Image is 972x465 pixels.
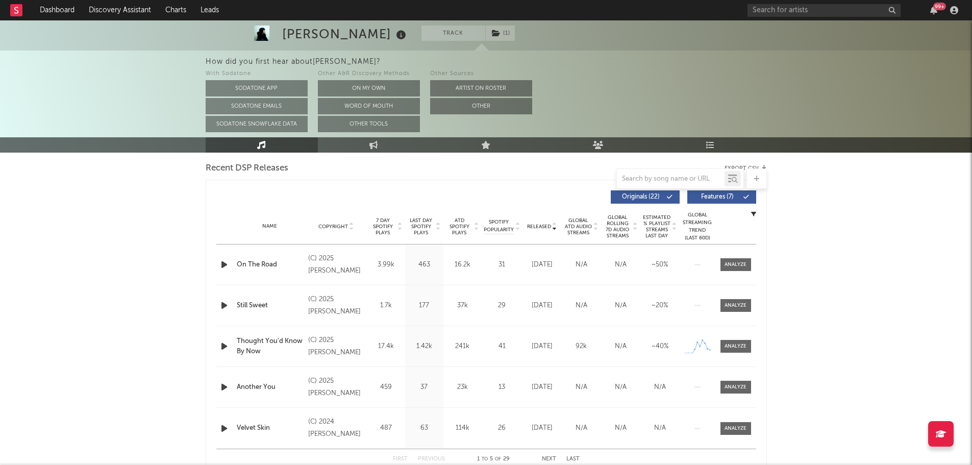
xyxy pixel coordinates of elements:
div: N/A [604,260,638,270]
button: Originals(22) [611,190,680,204]
div: [PERSON_NAME] [282,26,409,42]
button: Next [542,456,556,462]
div: 241k [446,341,479,352]
div: N/A [604,341,638,352]
a: Still Sweet [237,301,304,311]
div: Other Sources [430,68,532,80]
div: N/A [564,423,599,433]
div: 37k [446,301,479,311]
div: 29 [484,301,520,311]
div: 1.7k [369,301,403,311]
button: Other [430,98,532,114]
div: 114k [446,423,479,433]
div: 16.2k [446,260,479,270]
div: [DATE] [525,423,559,433]
span: Global ATD Audio Streams [564,217,592,236]
div: N/A [604,382,638,393]
div: ~ 40 % [643,341,677,352]
button: Sodatone Snowflake Data [206,116,308,132]
span: ( 1 ) [485,26,515,41]
span: of [495,457,501,461]
div: N/A [604,301,638,311]
div: ~ 50 % [643,260,677,270]
button: Word Of Mouth [318,98,420,114]
div: Other A&R Discovery Methods [318,68,420,80]
button: 99+ [930,6,937,14]
div: 31 [484,260,520,270]
span: Recent DSP Releases [206,162,288,175]
button: Previous [418,456,445,462]
div: [DATE] [525,301,559,311]
div: Name [237,223,304,230]
input: Search for artists [747,4,901,17]
button: Artist on Roster [430,80,532,96]
div: (C) 2024 [PERSON_NAME] [308,416,364,440]
div: N/A [564,382,599,393]
div: 463 [408,260,441,270]
span: 7 Day Spotify Plays [369,217,396,236]
a: Another You [237,382,304,393]
button: On My Own [318,80,420,96]
a: Velvet Skin [237,423,304,433]
div: N/A [604,423,638,433]
span: Estimated % Playlist Streams Last Day [643,214,671,239]
span: Copyright [318,224,348,230]
div: 13 [484,382,520,393]
div: 23k [446,382,479,393]
a: On The Road [237,260,304,270]
a: Thought You'd Know By Now [237,336,304,356]
div: 3.99k [369,260,403,270]
button: Other Tools [318,116,420,132]
div: N/A [643,382,677,393]
div: (C) 2025 [PERSON_NAME] [308,253,364,277]
div: [DATE] [525,382,559,393]
button: First [393,456,408,462]
div: With Sodatone [206,68,308,80]
button: (1) [486,26,515,41]
span: Last Day Spotify Plays [408,217,435,236]
span: to [482,457,488,461]
button: Export CSV [725,165,767,172]
button: Sodatone App [206,80,308,96]
div: 37 [408,382,441,393]
span: ATD Spotify Plays [446,217,473,236]
div: [DATE] [525,260,559,270]
div: (C) 2025 [PERSON_NAME] [308,334,364,359]
div: ~ 20 % [643,301,677,311]
div: 17.4k [369,341,403,352]
div: 26 [484,423,520,433]
span: Released [527,224,551,230]
div: 92k [564,341,599,352]
div: 487 [369,423,403,433]
button: Sodatone Emails [206,98,308,114]
div: 99 + [933,3,946,10]
div: N/A [564,301,599,311]
div: (C) 2025 [PERSON_NAME] [308,293,364,318]
span: Features ( 7 ) [694,194,741,200]
span: Spotify Popularity [484,218,514,234]
div: (C) 2025 [PERSON_NAME] [308,375,364,400]
button: Last [566,456,580,462]
div: 1.42k [408,341,441,352]
button: Track [421,26,485,41]
span: Global Rolling 7D Audio Streams [604,214,632,239]
div: 41 [484,341,520,352]
div: 177 [408,301,441,311]
div: 63 [408,423,441,433]
div: N/A [643,423,677,433]
input: Search by song name or URL [617,175,725,183]
div: [DATE] [525,341,559,352]
button: Features(7) [687,190,756,204]
div: 459 [369,382,403,393]
span: Originals ( 22 ) [617,194,664,200]
div: N/A [564,260,599,270]
div: Global Streaming Trend (Last 60D) [682,211,713,242]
